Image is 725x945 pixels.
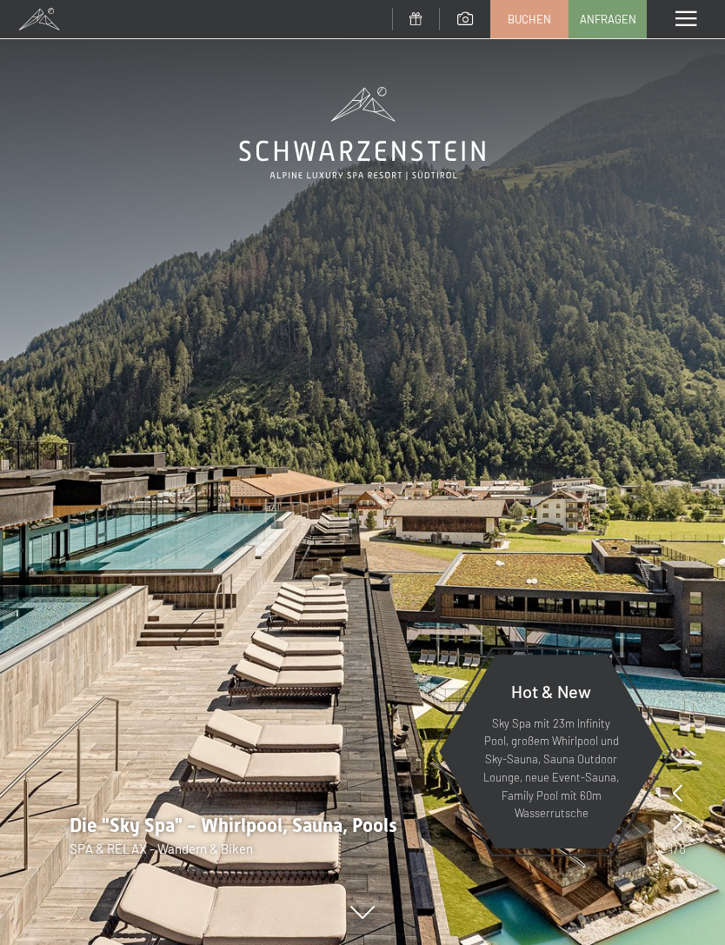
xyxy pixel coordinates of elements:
[674,839,679,858] span: /
[580,11,636,27] span: Anfragen
[511,681,591,702] span: Hot & New
[679,839,686,858] span: 8
[569,1,646,37] a: Anfragen
[438,654,664,849] a: Hot & New Sky Spa mit 23m Infinity Pool, großem Whirlpool und Sky-Sauna, Sauna Outdoor Lounge, ne...
[668,839,674,858] span: 1
[482,715,621,823] p: Sky Spa mit 23m Infinity Pool, großem Whirlpool und Sky-Sauna, Sauna Outdoor Lounge, neue Event-S...
[70,815,397,836] span: Die "Sky Spa" - Whirlpool, Sauna, Pools
[508,11,551,27] span: Buchen
[70,841,253,856] span: SPA & RELAX - Wandern & Biken
[491,1,568,37] a: Buchen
